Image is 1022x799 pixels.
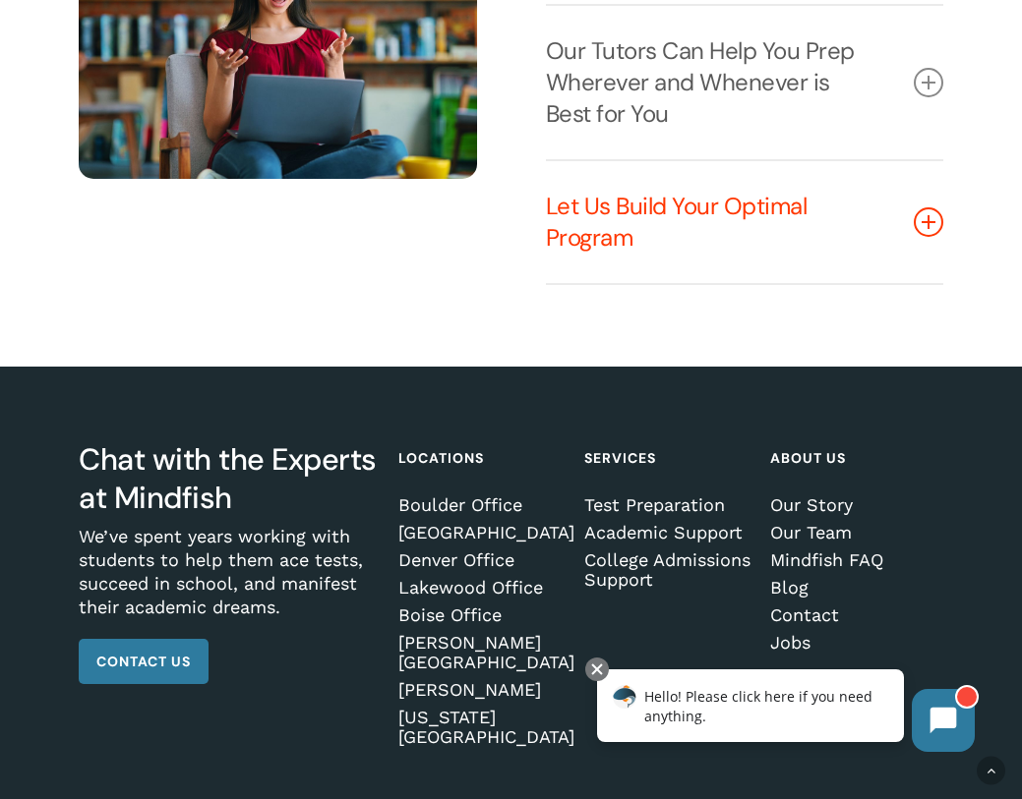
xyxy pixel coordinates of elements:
[398,633,567,672] a: [PERSON_NAME][GEOGRAPHIC_DATA]
[546,161,944,283] a: Let Us Build Your Optimal Program
[398,523,567,542] a: [GEOGRAPHIC_DATA]
[770,633,938,653] a: Jobs
[79,639,209,684] a: Contact Us
[398,440,567,476] h4: Locations
[398,495,567,515] a: Boulder Office
[584,495,752,515] a: Test Preparation
[584,440,752,476] h4: Services
[546,6,944,159] a: Our Tutors Can Help You Prep Wherever and Whenever is Best for You
[398,578,567,598] a: Lakewood Office
[770,440,938,476] h4: About Us
[398,605,567,625] a: Boise Office
[79,525,382,639] p: We’ve spent years working with students to help them ace tests, succeed in school, and manifest t...
[576,654,994,771] iframe: Chatbot
[770,523,938,542] a: Our Team
[584,523,752,542] a: Academic Support
[584,550,752,590] a: College Admissions Support
[770,495,938,515] a: Our Story
[770,605,938,625] a: Contact
[770,550,938,570] a: Mindfish FAQ
[398,550,567,570] a: Denver Office
[79,440,382,517] h3: Chat with the Experts at Mindfish
[398,680,567,700] a: [PERSON_NAME]
[770,578,938,598] a: Blog
[96,652,191,671] span: Contact Us
[398,708,567,747] a: [US_STATE][GEOGRAPHIC_DATA]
